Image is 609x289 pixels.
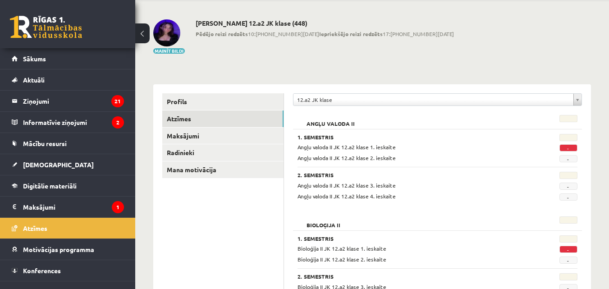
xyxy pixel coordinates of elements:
b: Iepriekšējo reizi redzēts [319,30,383,37]
legend: Informatīvie ziņojumi [23,112,124,133]
h2: Angļu valoda II [298,115,364,124]
span: Angļu valoda II JK 12.a2 klase 4. ieskaite [298,193,396,200]
span: Sākums [23,55,46,63]
span: - [559,183,577,190]
h3: 2. Semestris [298,172,528,178]
a: Atzīmes [12,218,124,239]
span: 12.a2 JK klase [297,94,570,106]
a: Informatīvie ziņojumi2 [12,112,124,133]
a: Radinieki [162,144,284,161]
span: Digitālie materiāli [23,182,77,190]
span: - [559,246,577,253]
a: Maksājumi [162,128,284,144]
span: Bioloģija II JK 12.a2 klase 2. ieskaite [298,256,386,263]
a: Profils [162,93,284,110]
a: Motivācijas programma [12,239,124,260]
span: Bioloģija II JK 12.a2 klase 1. ieskaite [298,245,386,252]
span: - [559,144,577,151]
h3: 2. Semestris [298,273,528,280]
h2: [PERSON_NAME] 12.a2 JK klase (448) [196,19,454,27]
b: Pēdējo reizi redzēts [196,30,248,37]
h2: Bioloģija II [298,216,349,225]
span: - [559,257,577,264]
span: Aktuāli [23,76,45,84]
a: Maksājumi1 [12,197,124,217]
span: Angļu valoda II JK 12.a2 klase 1. ieskaite [298,143,396,151]
span: Mācību resursi [23,139,67,147]
span: Motivācijas programma [23,245,94,253]
a: [DEMOGRAPHIC_DATA] [12,154,124,175]
span: Atzīmes [23,224,47,232]
button: Mainīt bildi [153,48,185,54]
a: 12.a2 JK klase [293,94,582,106]
h3: 1. Semestris [298,134,528,140]
a: Konferences [12,260,124,281]
span: 10:[PHONE_NUMBER][DATE] 17:[PHONE_NUMBER][DATE] [196,30,454,38]
span: [DEMOGRAPHIC_DATA] [23,161,94,169]
a: Mana motivācija [162,161,284,178]
span: Konferences [23,266,61,275]
img: Katrīna Meteļica [153,19,180,46]
a: Atzīmes [162,110,284,127]
a: Rīgas 1. Tālmācības vidusskola [10,16,82,38]
legend: Maksājumi [23,197,124,217]
span: Angļu valoda II JK 12.a2 klase 2. ieskaite [298,154,396,161]
span: - [559,155,577,162]
a: Aktuāli [12,69,124,90]
i: 1 [112,201,124,213]
span: Angļu valoda II JK 12.a2 klase 3. ieskaite [298,182,396,189]
span: - [559,193,577,201]
a: Sākums [12,48,124,69]
a: Digitālie materiāli [12,175,124,196]
a: Mācību resursi [12,133,124,154]
a: Ziņojumi21 [12,91,124,111]
i: 2 [112,116,124,128]
legend: Ziņojumi [23,91,124,111]
h3: 1. Semestris [298,235,528,242]
i: 21 [111,95,124,107]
